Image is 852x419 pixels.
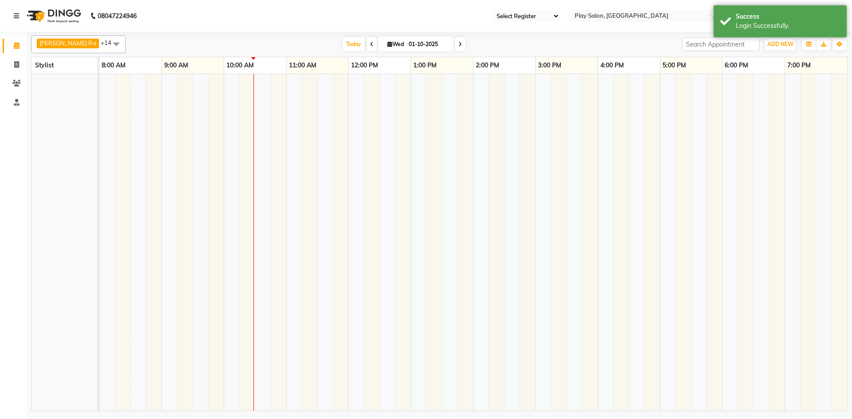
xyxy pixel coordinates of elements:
[224,59,256,72] a: 10:00 AM
[785,59,813,72] a: 7:00 PM
[406,38,450,51] input: 2025-10-01
[736,21,840,31] div: Login Successfully.
[411,59,439,72] a: 1:00 PM
[101,39,118,46] span: +14
[767,41,793,47] span: ADD NEW
[35,61,54,69] span: Stylist
[287,59,319,72] a: 11:00 AM
[598,59,626,72] a: 4:00 PM
[162,59,190,72] a: 9:00 AM
[765,38,796,51] button: ADD NEW
[343,37,365,51] span: Today
[660,59,688,72] a: 5:00 PM
[722,59,750,72] a: 6:00 PM
[473,59,501,72] a: 2:00 PM
[98,4,137,28] b: 08047224946
[385,41,406,47] span: Wed
[736,12,840,21] div: Success
[23,4,83,28] img: logo
[349,59,380,72] a: 12:00 PM
[682,37,760,51] input: Search Appointment
[39,39,92,47] span: [PERSON_NAME] R
[99,59,128,72] a: 8:00 AM
[92,39,96,47] a: x
[536,59,564,72] a: 3:00 PM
